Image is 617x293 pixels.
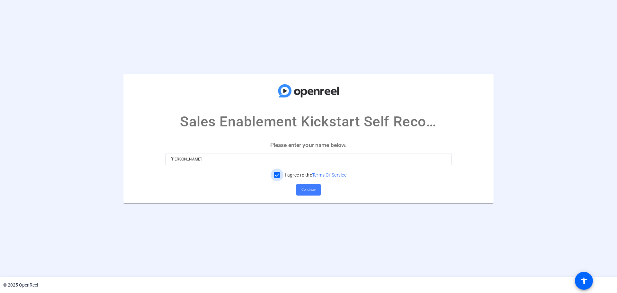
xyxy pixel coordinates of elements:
mat-icon: accessibility [580,277,588,285]
a: Terms Of Service [312,172,346,178]
label: I agree to the [283,172,346,178]
p: Please enter your name below. [160,137,457,153]
p: Sales Enablement Kickstart Self Recording [180,111,437,132]
button: Continue [296,184,321,196]
span: Continue [301,185,316,195]
input: Enter your name [171,155,446,163]
img: company-logo [276,80,341,101]
div: © 2025 OpenReel [3,282,38,288]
